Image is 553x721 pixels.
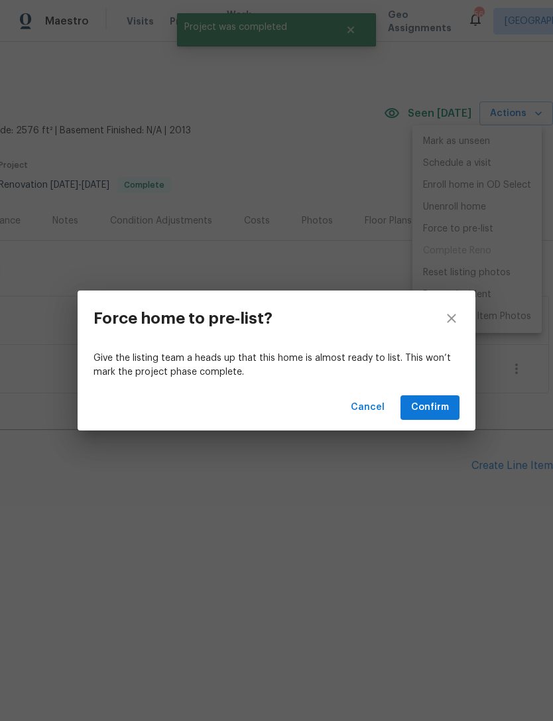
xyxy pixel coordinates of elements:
p: Give the listing team a heads up that this home is almost ready to list. This won’t mark the proj... [93,352,460,379]
h3: Force home to pre-list? [93,309,273,328]
span: Confirm [411,399,449,416]
button: Confirm [400,395,460,420]
button: close [428,291,475,346]
span: Cancel [351,399,385,416]
button: Cancel [345,395,390,420]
